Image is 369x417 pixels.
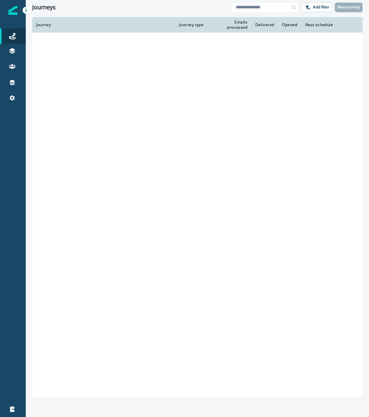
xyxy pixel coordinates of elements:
[337,5,360,9] p: New journey
[302,3,332,12] button: Add filter
[313,5,329,9] p: Add filter
[217,20,248,30] div: Emails processed
[282,22,298,27] div: Opened
[32,4,56,11] h1: Journeys
[8,6,17,15] img: Inflection
[305,22,346,27] div: Next schedule
[255,22,274,27] div: Delivered
[335,3,363,12] button: New journey
[36,22,171,27] div: Journey
[179,22,209,27] div: Journey type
